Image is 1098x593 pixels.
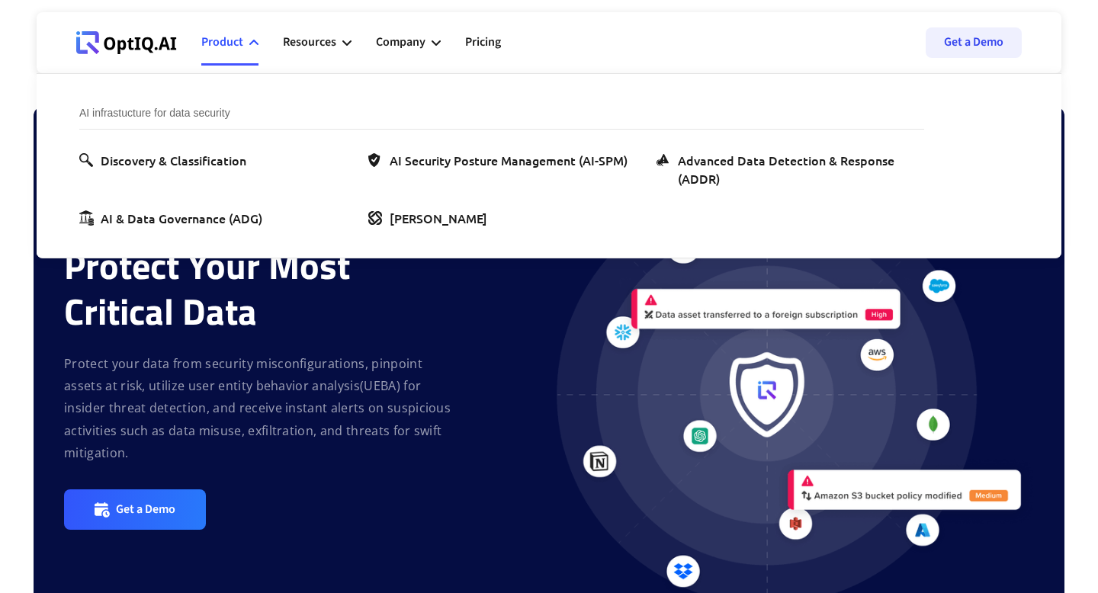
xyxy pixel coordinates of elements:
div: Webflow Homepage [76,53,77,54]
div: Company [376,32,425,53]
div: Protect Your Most Critical Data [64,243,454,335]
a: [PERSON_NAME] [368,209,493,227]
div: AI infrastucture for data security [79,104,924,130]
a: Get a Demo [926,27,1022,58]
a: Advanced Data Detection & Response (ADDR) [657,151,924,188]
div: Advanced Data Detection & Response (ADDR) [678,151,918,188]
a: Get a Demo [64,489,206,530]
div: Product [201,20,258,66]
div: AI Security Posture Management (AI-SPM) [390,151,628,169]
div: Discovery & Classification [101,151,246,169]
div: AI & Data Governance (ADG) [101,209,262,227]
a: AI & Data Governance (ADG) [79,209,268,227]
div: Get a Demo [116,502,175,518]
a: Webflow Homepage [76,20,177,66]
strong: Protect your data from security misconfigurations, pinpoint assets at risk, utilize user entity b... [64,355,451,462]
div: Resources [283,32,336,53]
div: Resources [283,20,352,66]
a: AI Security Posture Management (AI-SPM) [368,151,634,169]
nav: Product [37,73,1061,258]
a: Pricing [465,20,501,66]
a: Discovery & Classification [79,151,252,169]
div: Product [201,32,243,53]
div: [PERSON_NAME] [390,209,487,227]
div: Company [376,20,441,66]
